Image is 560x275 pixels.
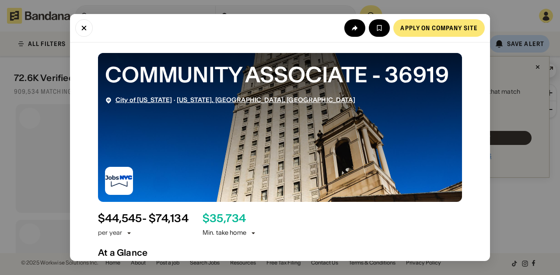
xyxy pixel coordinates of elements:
a: City of [US_STATE] [115,96,172,104]
div: $ 35,734 [203,212,246,225]
img: City of New York logo [105,167,133,195]
div: Min. take home [203,229,257,237]
a: Apply on company site [393,19,485,37]
div: $ 44,545 - $74,134 [98,212,189,225]
div: · [115,96,355,104]
div: COMMUNITY ASSOCIATE - 36919 [105,60,455,89]
a: [US_STATE], [GEOGRAPHIC_DATA], [GEOGRAPHIC_DATA] [177,96,355,104]
div: per year [98,229,122,237]
div: Apply on company site [400,25,478,31]
button: Close [75,19,93,37]
div: At a Glance [98,247,462,258]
